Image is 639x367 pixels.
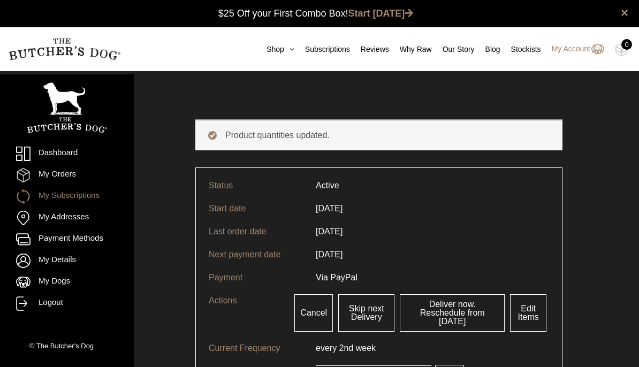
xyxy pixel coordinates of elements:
a: Subscriptions [294,44,350,55]
a: My Orders [16,168,118,182]
td: Actions [202,289,285,337]
p: Current Frequency [209,342,316,355]
span: Via PayPal [316,273,357,282]
td: [DATE] [309,243,349,266]
a: close [621,6,628,19]
a: My Subscriptions [16,189,118,204]
a: Cancel [294,294,333,332]
a: My Account [541,43,604,56]
a: My Dogs [16,275,118,289]
div: Product quantities updated. [195,119,562,150]
td: [DATE] [309,197,349,220]
img: TBD_Cart-Empty.png [615,43,628,57]
a: Start [DATE] [348,8,414,19]
td: [DATE] [309,220,349,243]
a: My Addresses [16,211,118,225]
img: TBD_Portrait_Logo_White.png [27,82,107,133]
a: Our Story [432,44,475,55]
td: Last order date [202,220,309,243]
a: Stockists [500,44,541,55]
a: Shop [256,44,294,55]
a: Deliver now. Reschedule from [DATE] [400,294,505,332]
div: 0 [621,39,632,50]
a: Skip next Delivery [338,294,394,332]
a: Logout [16,296,118,311]
a: Reviews [350,44,389,55]
td: Payment [202,266,309,289]
a: Edit Items [510,294,546,332]
a: Why Raw [389,44,432,55]
a: Blog [475,44,500,55]
td: Active [309,174,346,197]
a: Dashboard [16,147,118,161]
td: Start date [202,197,309,220]
span: week [356,343,376,353]
td: Next payment date [202,243,309,266]
a: My Details [16,254,118,268]
td: Status [202,174,309,197]
a: Payment Methods [16,232,118,247]
span: every 2nd [316,343,353,353]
